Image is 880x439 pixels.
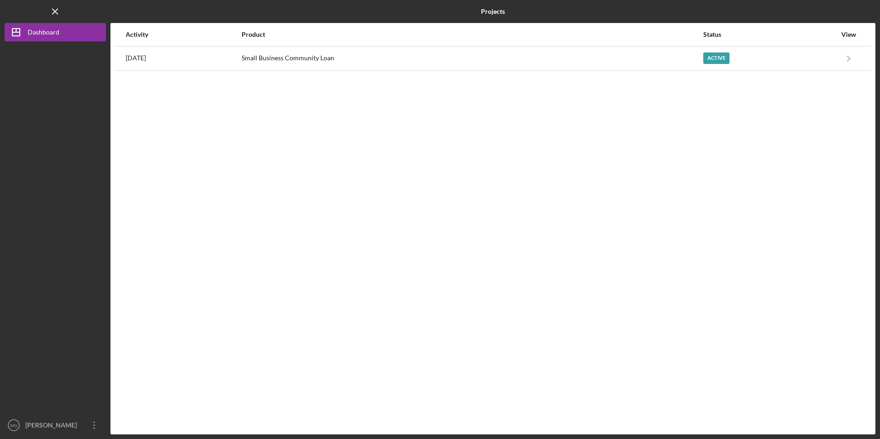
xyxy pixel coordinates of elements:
[5,23,106,41] button: Dashboard
[126,54,146,62] time: 2025-08-26 22:19
[242,47,702,70] div: Small Business Community Loan
[5,416,106,434] button: MG[PERSON_NAME]
[23,416,83,437] div: [PERSON_NAME]
[242,31,702,38] div: Product
[703,52,729,64] div: Active
[703,31,836,38] div: Status
[10,423,17,428] text: MG
[126,31,241,38] div: Activity
[837,31,860,38] div: View
[28,23,59,44] div: Dashboard
[481,8,505,15] b: Projects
